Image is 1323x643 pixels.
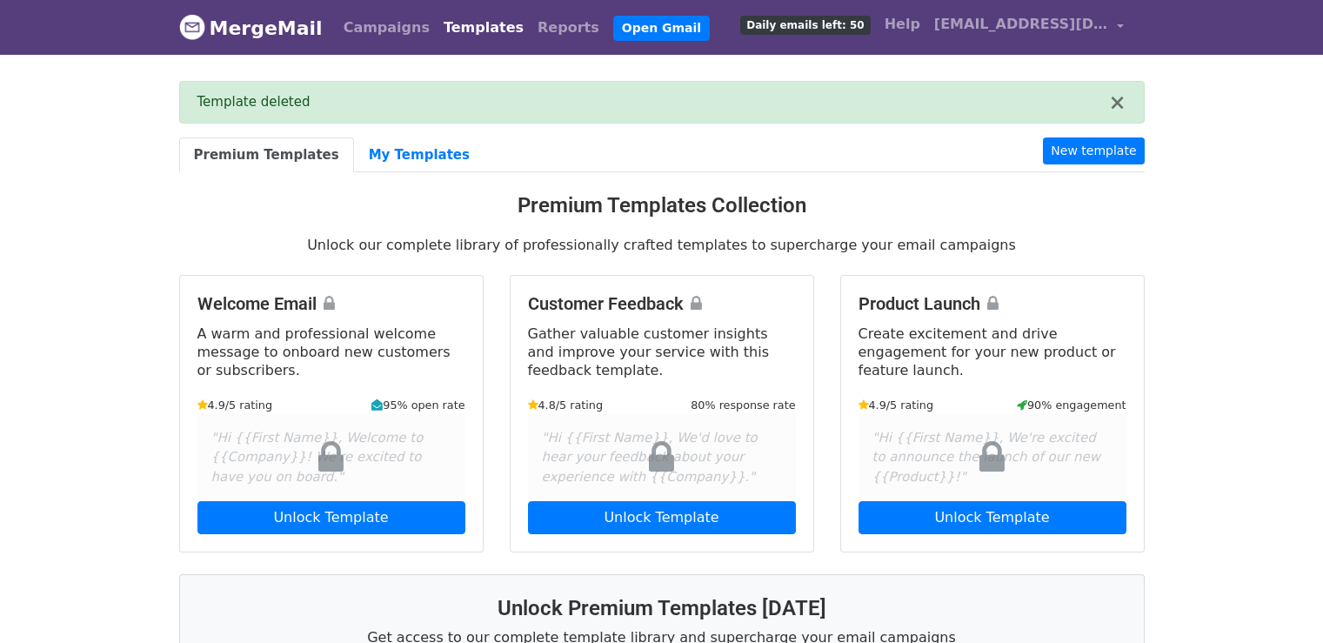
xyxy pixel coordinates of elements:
[371,397,464,413] small: 95% open rate
[528,293,796,314] h4: Customer Feedback
[740,16,870,35] span: Daily emails left: 50
[528,501,796,534] a: Unlock Template
[179,193,1145,218] h3: Premium Templates Collection
[927,7,1131,48] a: [EMAIL_ADDRESS][DOMAIN_NAME]
[197,414,465,501] div: "Hi {{First Name}}, Welcome to {{Company}}! We're excited to have you on board."
[859,325,1126,379] p: Create excitement and drive engagement for your new product or feature launch.
[1108,92,1126,113] button: ×
[859,293,1126,314] h4: Product Launch
[354,137,484,173] a: My Templates
[859,397,934,413] small: 4.9/5 rating
[613,16,710,41] a: Open Gmail
[528,414,796,501] div: "Hi {{First Name}}, We'd love to hear your feedback about your experience with {{Company}}."
[1017,397,1126,413] small: 90% engagement
[934,14,1108,35] span: [EMAIL_ADDRESS][DOMAIN_NAME]
[733,7,877,42] a: Daily emails left: 50
[179,236,1145,254] p: Unlock our complete library of professionally crafted templates to supercharge your email campaigns
[528,325,796,379] p: Gather valuable customer insights and improve your service with this feedback template.
[197,325,465,379] p: A warm and professional welcome message to onboard new customers or subscribers.
[179,14,205,40] img: MergeMail logo
[337,10,437,45] a: Campaigns
[691,397,795,413] small: 80% response rate
[197,501,465,534] a: Unlock Template
[197,293,465,314] h4: Welcome Email
[437,10,531,45] a: Templates
[197,92,1109,112] div: Template deleted
[1043,137,1144,164] a: New template
[528,397,604,413] small: 4.8/5 rating
[179,137,354,173] a: Premium Templates
[859,414,1126,501] div: "Hi {{First Name}}, We're excited to announce the launch of our new {{Product}}!"
[859,501,1126,534] a: Unlock Template
[878,7,927,42] a: Help
[179,10,323,46] a: MergeMail
[531,10,606,45] a: Reports
[201,596,1123,621] h3: Unlock Premium Templates [DATE]
[197,397,273,413] small: 4.9/5 rating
